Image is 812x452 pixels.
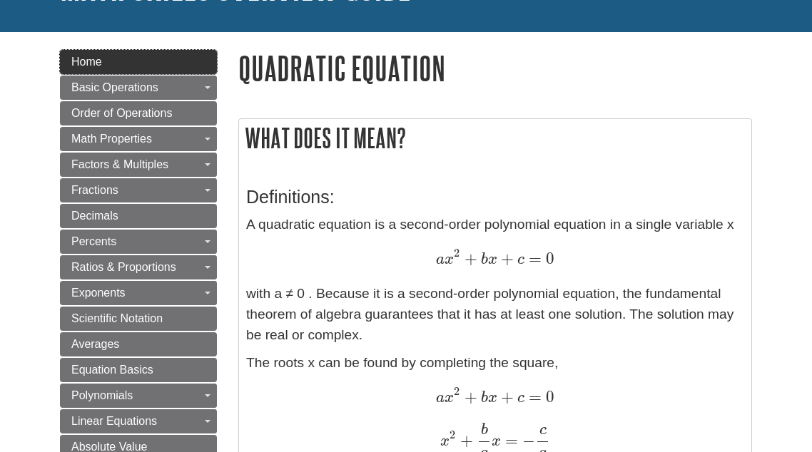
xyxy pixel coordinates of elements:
[542,249,554,268] span: 0
[71,235,116,247] span: Percents
[60,307,217,331] a: Scientific Notation
[60,230,217,254] a: Percents
[71,415,157,427] span: Linear Equations
[514,252,524,267] span: c
[60,204,217,228] a: Decimals
[497,249,514,268] span: +
[60,76,217,100] a: Basic Operations
[542,387,554,406] span: 0
[60,409,217,433] a: Linear Equations
[477,252,488,267] span: b
[60,50,217,74] a: Home
[454,246,460,260] span: 2
[461,387,477,406] span: +
[436,252,445,267] span: a
[488,252,497,267] span: x
[60,178,217,202] a: Fractions
[60,281,217,305] a: Exponents
[239,119,751,157] h2: What does it mean?
[454,384,460,398] span: 2
[445,252,454,267] span: x
[440,433,450,449] span: x
[246,215,744,345] p: A quadratic equation is a second-order polynomial equation in a single variable x with a ≠ 0 . Be...
[71,81,158,93] span: Basic Operations
[481,422,488,438] span: b
[60,358,217,382] a: Equation Basics
[238,50,752,86] h1: Quadratic Equation
[60,255,217,279] a: Ratios & Proportions
[71,364,153,376] span: Equation Basics
[246,187,744,207] h3: Definitions:
[60,127,217,151] a: Math Properties
[71,261,176,273] span: Ratios & Proportions
[71,184,118,196] span: Fractions
[60,101,217,125] a: Order of Operations
[71,107,172,119] span: Order of Operations
[71,338,119,350] span: Averages
[60,332,217,356] a: Averages
[450,428,455,441] span: 2
[71,287,126,299] span: Exponents
[71,158,168,170] span: Factors & Multiples
[518,431,535,450] span: −
[71,389,133,401] span: Polynomials
[71,56,102,68] span: Home
[524,387,542,406] span: =
[60,384,217,408] a: Polynomials
[492,433,501,449] span: x
[524,249,542,268] span: =
[436,390,445,406] span: a
[488,390,497,406] span: x
[514,390,524,406] span: c
[539,422,547,438] span: c
[497,387,514,406] span: +
[445,390,454,406] span: x
[501,431,518,450] span: =
[60,153,217,177] a: Factors & Multiples
[477,390,488,406] span: b
[71,312,163,324] span: Scientific Notation
[71,210,118,222] span: Decimals
[71,133,152,145] span: Math Properties
[461,249,477,268] span: +
[457,431,473,450] span: +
